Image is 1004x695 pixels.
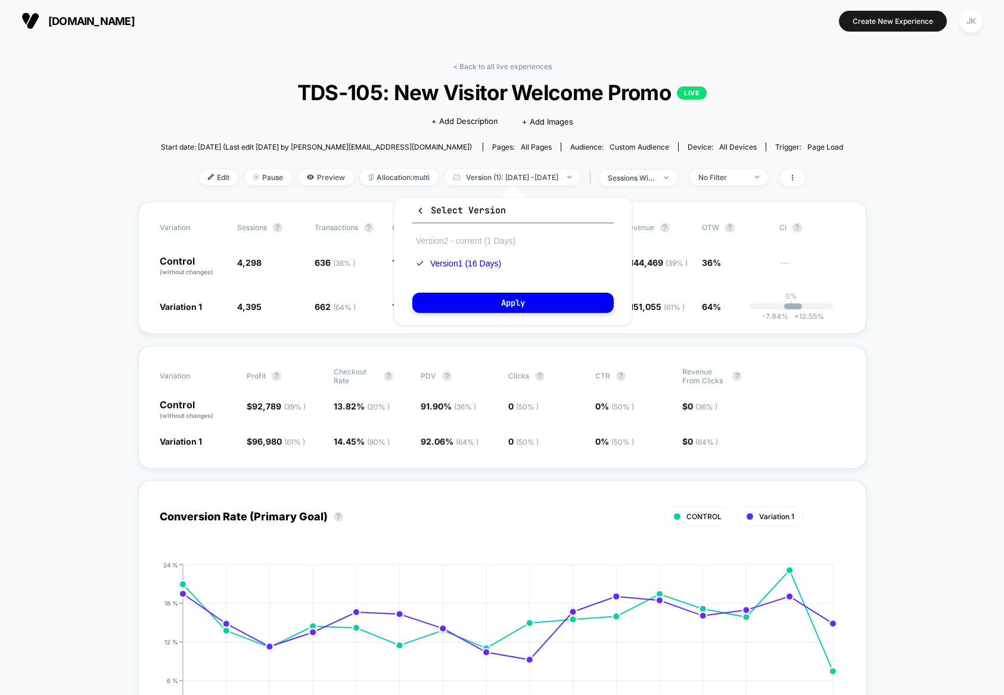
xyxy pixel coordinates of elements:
button: ? [272,371,281,381]
tspan: 6 % [167,677,178,684]
img: Visually logo [21,12,39,30]
span: Pause [244,169,292,185]
span: 662 [315,302,356,312]
button: ? [364,223,374,232]
span: (without changes) [160,412,213,419]
span: PDV [421,371,436,380]
span: Edit [199,169,238,185]
span: Variation [160,367,225,385]
button: ? [660,223,670,232]
div: JK [959,10,983,33]
span: 91.90 % [421,401,476,411]
span: Select Version [416,204,506,216]
span: + Add Description [431,116,498,128]
span: 0 % [595,436,634,446]
span: $ [247,436,305,446]
span: 151,055 [630,302,685,312]
p: | [790,300,792,309]
div: Trigger: [775,142,843,151]
span: 96,980 [252,436,305,446]
span: ( 64 % ) [333,303,356,312]
button: ? [384,371,393,381]
button: ? [334,512,343,522]
span: 144,469 [630,257,688,268]
span: | [586,169,599,187]
span: 64% [702,302,721,312]
button: ? [535,371,545,381]
img: end [664,176,669,179]
span: Allocation: multi [360,169,439,185]
span: 36% [702,257,721,268]
button: ? [725,223,735,232]
span: 0 [508,436,539,446]
span: 4,395 [237,302,262,312]
button: Version2 - current (1 Days) [412,235,519,246]
button: ? [732,371,742,381]
span: CI [779,223,845,232]
span: ( 36 % ) [695,402,717,411]
span: Sessions [237,223,267,232]
button: ? [273,223,282,232]
button: Select Version [412,204,614,224]
span: ( 50 % ) [611,438,634,446]
span: Custom Audience [610,142,669,151]
span: Start date: [DATE] (Last edit [DATE] by [PERSON_NAME][EMAIL_ADDRESS][DOMAIN_NAME]) [161,142,472,151]
span: ( 36 % ) [333,259,355,268]
span: 0 [508,401,539,411]
img: end [253,174,259,180]
span: ( 50 % ) [516,438,539,446]
span: ( 64 % ) [695,438,718,446]
span: 4,298 [237,257,262,268]
p: LIVE [677,86,707,100]
button: [DOMAIN_NAME] [18,11,138,30]
span: $ [624,302,685,312]
button: Apply [412,293,614,313]
span: + [794,312,799,321]
span: TDS-105: New Visitor Welcome Promo [195,80,809,105]
span: [DOMAIN_NAME] [48,15,135,27]
span: + Add Images [522,117,573,126]
p: 0% [785,291,797,300]
span: ( 64 % ) [456,438,478,446]
button: Create New Experience [839,11,947,32]
span: Variation 1 [160,302,202,312]
span: 0 [688,401,717,411]
tspan: 12 % [164,638,178,645]
div: No Filter [698,173,746,182]
p: Control [160,400,235,420]
img: end [755,176,759,178]
img: calendar [453,174,460,180]
button: JK [956,9,986,33]
span: 12.55 % [788,312,824,321]
span: ( 80 % ) [367,438,390,446]
span: Variation 1 [160,436,202,446]
span: ( 39 % ) [284,402,306,411]
span: $ [682,401,717,411]
span: OTW [702,223,767,232]
button: ? [442,371,452,381]
span: $ [624,257,688,268]
span: --- [779,259,845,277]
span: ( 50 % ) [516,402,539,411]
div: sessions with impression [608,173,655,182]
span: -7.94 % [762,312,788,321]
span: Clicks [508,371,529,380]
span: 92.06 % [421,436,478,446]
span: 636 [315,257,355,268]
span: Profit [247,371,266,380]
span: (without changes) [160,268,213,275]
span: Transactions [315,223,358,232]
span: all pages [521,142,552,151]
span: ( 20 % ) [367,402,390,411]
span: 13.82 % [334,401,390,411]
span: Device: [678,142,766,151]
img: edit [208,174,214,180]
span: 0 % [595,401,634,411]
span: Checkout Rate [334,367,378,385]
span: Revenue From Clicks [682,367,726,385]
span: ( 50 % ) [611,402,634,411]
button: Version1 (16 Days) [412,258,505,269]
span: Preview [298,169,354,185]
span: Variation 1 [759,512,794,521]
span: ( 61 % ) [664,303,685,312]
